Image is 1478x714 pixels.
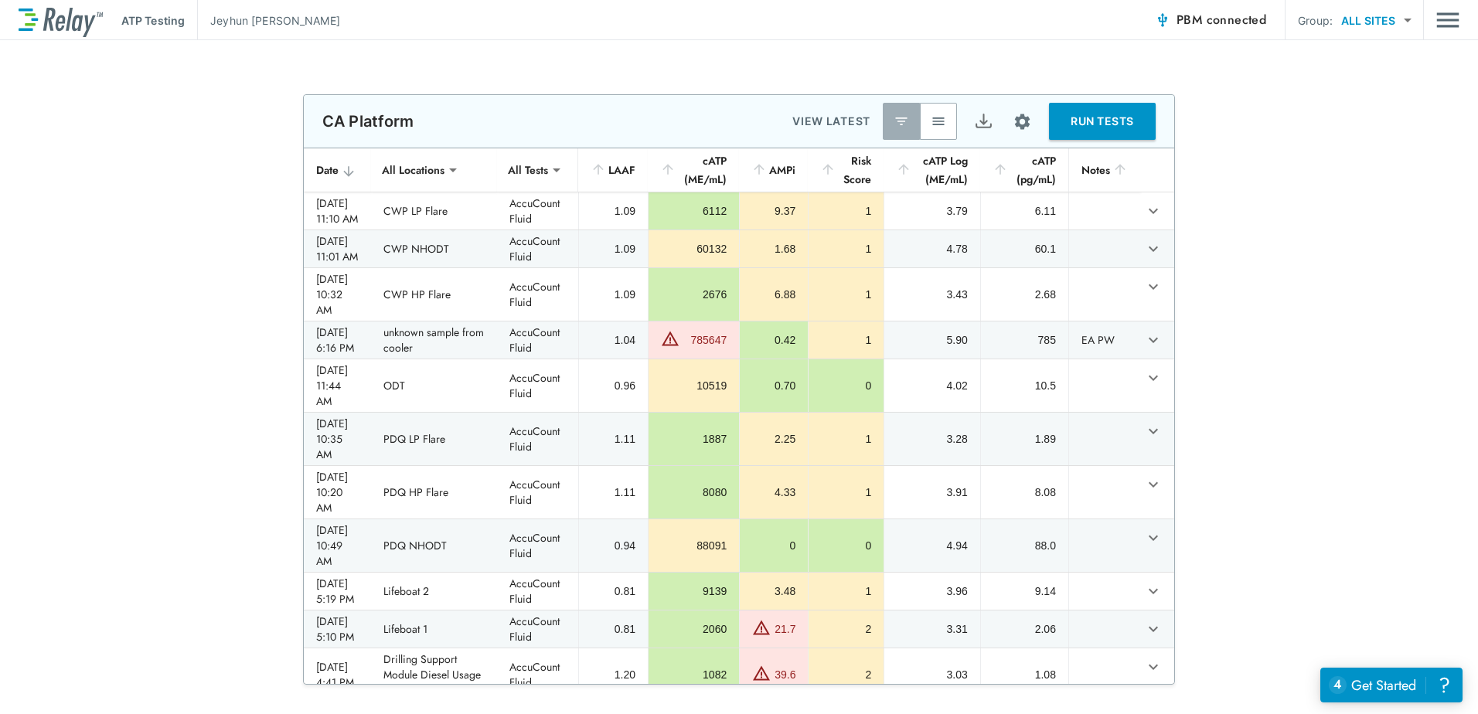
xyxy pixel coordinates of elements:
span: PBM [1177,9,1266,31]
div: 4.94 [897,538,967,553]
div: 60.1 [993,241,1056,257]
div: 3.31 [897,621,967,637]
button: Main menu [1436,5,1459,35]
button: expand row [1140,274,1166,300]
td: Lifeboat 2 [371,573,497,610]
div: 1.11 [591,484,635,500]
td: PDQ LP Flare [371,413,497,465]
div: 3.96 [897,583,967,599]
iframe: Resource center [1320,668,1463,702]
td: AccuCount Fluid [497,648,578,701]
div: cATP (pg/mL) [993,151,1056,189]
div: 88091 [661,538,727,553]
td: AccuCount Fluid [497,359,578,412]
td: AccuCount Fluid [497,466,578,518]
div: All Tests [497,155,559,185]
img: Latest [894,114,909,129]
button: expand row [1140,654,1166,680]
p: VIEW LATEST [792,112,870,131]
div: [DATE] 6:16 PM [316,325,359,355]
div: 0 [821,378,871,393]
img: Connected Icon [1155,12,1170,28]
td: Drilling Support Module Diesel Usage Tank [371,648,497,701]
div: 4.78 [897,241,967,257]
td: Lifeboat 1 [371,610,497,648]
td: unknown sample from cooler [371,321,497,359]
td: AccuCount Fluid [497,573,578,610]
div: 2.68 [993,287,1056,302]
div: Risk Score [820,151,871,189]
div: 10519 [661,378,727,393]
div: 2.25 [752,431,795,447]
td: AccuCount Fluid [497,321,578,359]
p: Jeyhun [PERSON_NAME] [210,12,340,29]
div: 0.81 [591,583,635,599]
div: 785 [993,332,1056,348]
div: 2060 [661,621,727,637]
div: 1.09 [591,203,635,219]
img: Warning [752,618,771,637]
div: 1 [821,332,871,348]
div: 1 [821,203,871,219]
td: AccuCount Fluid [497,519,578,572]
div: 4.02 [897,378,967,393]
div: 60132 [661,241,727,257]
p: CA Platform [322,112,414,131]
td: PDQ NHODT [371,519,497,572]
div: 2 [821,667,871,682]
div: 9.37 [752,203,795,219]
button: expand row [1140,327,1166,353]
div: 1 [821,431,871,447]
div: 1.11 [591,431,635,447]
div: 21.7 [775,621,795,637]
td: AccuCount Fluid [497,268,578,321]
div: 3.43 [897,287,967,302]
div: [DATE] 11:44 AM [316,362,359,409]
div: 3.03 [897,667,967,682]
div: 1.04 [591,332,635,348]
div: [DATE] 10:49 AM [316,522,359,569]
div: 3.79 [897,203,967,219]
button: Export [965,103,1002,140]
button: Site setup [1002,101,1043,142]
img: View All [931,114,946,129]
div: 0 [821,538,871,553]
div: 1.09 [591,287,635,302]
div: LAAF [591,161,635,179]
div: 8080 [661,484,727,500]
div: 3.28 [897,431,967,447]
th: Date [304,148,371,192]
div: [DATE] 5:10 PM [316,614,359,644]
div: 1.09 [591,241,635,257]
div: 10.5 [993,378,1056,393]
div: 0.81 [591,621,635,637]
img: Warning [661,329,679,348]
button: expand row [1140,236,1166,262]
div: [DATE] 5:19 PM [316,576,359,607]
div: 785647 [683,332,727,348]
button: RUN TESTS [1049,103,1156,140]
div: [DATE] 10:35 AM [316,416,359,462]
div: 4.33 [752,484,795,500]
div: [DATE] 11:01 AM [316,233,359,264]
div: [DATE] 10:20 AM [316,469,359,515]
div: 6.88 [752,287,795,302]
div: 9.14 [993,583,1056,599]
div: 8.08 [993,484,1056,500]
div: [DATE] 10:32 AM [316,271,359,318]
div: cATP Log (ME/mL) [896,151,967,189]
img: Drawer Icon [1436,5,1459,35]
div: 1.89 [993,431,1056,447]
img: LuminUltra Relay [19,4,103,37]
div: 6.11 [993,203,1056,219]
button: expand row [1140,578,1166,604]
button: PBM connected [1149,5,1272,36]
div: 0.70 [752,378,795,393]
img: Settings Icon [1013,112,1032,131]
td: PDQ HP Flare [371,466,497,518]
div: 5.90 [897,332,967,348]
button: expand row [1140,418,1166,444]
span: connected [1207,11,1267,29]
